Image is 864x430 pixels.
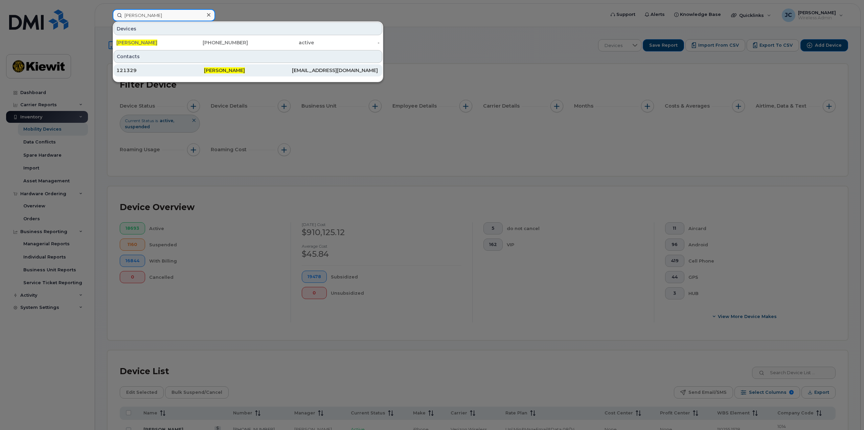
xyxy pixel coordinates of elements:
[116,67,204,74] div: 121329
[114,37,382,49] a: [PERSON_NAME][PHONE_NUMBER]active-
[116,40,157,46] span: [PERSON_NAME]
[182,39,248,46] div: [PHONE_NUMBER]
[204,67,245,73] span: [PERSON_NAME]
[314,39,380,46] div: -
[248,39,314,46] div: active
[114,64,382,76] a: 121329[PERSON_NAME][EMAIL_ADDRESS][DOMAIN_NAME]
[114,50,382,63] div: Contacts
[835,401,859,425] iframe: Messenger Launcher
[114,22,382,35] div: Devices
[292,67,380,74] div: [EMAIL_ADDRESS][DOMAIN_NAME]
